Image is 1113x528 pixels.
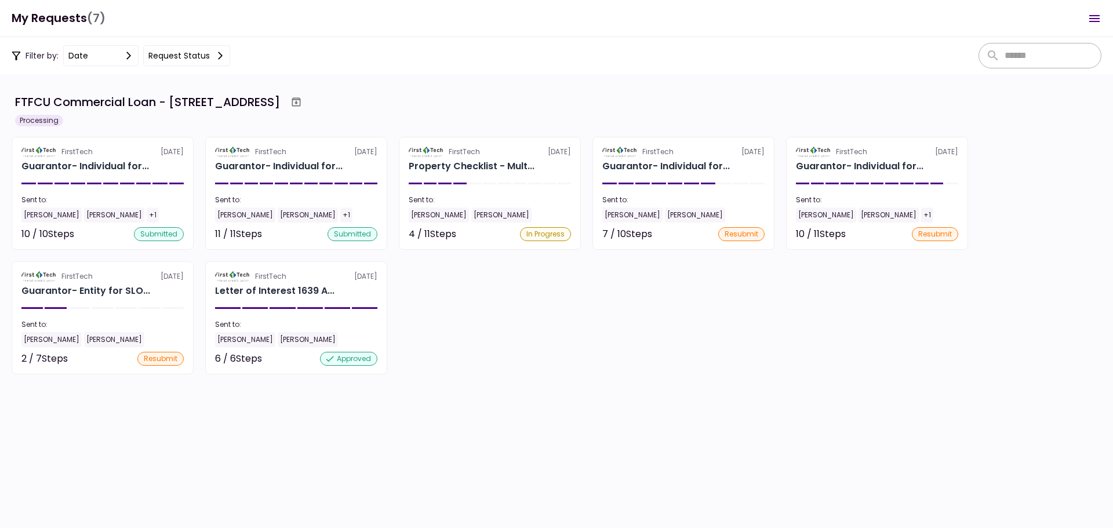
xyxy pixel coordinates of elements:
[255,271,286,282] div: FirstTech
[63,45,139,66] button: date
[215,207,275,223] div: [PERSON_NAME]
[215,332,275,347] div: [PERSON_NAME]
[215,271,250,282] img: Partner logo
[320,352,377,366] div: approved
[409,195,571,205] div: Sent to:
[796,227,846,241] div: 10 / 11 Steps
[409,147,444,157] img: Partner logo
[61,147,93,157] div: FirstTech
[21,147,184,157] div: [DATE]
[278,207,338,223] div: [PERSON_NAME]
[21,207,82,223] div: [PERSON_NAME]
[21,271,184,282] div: [DATE]
[602,147,765,157] div: [DATE]
[286,92,307,112] button: Archive workflow
[328,227,377,241] div: submitted
[796,147,831,157] img: Partner logo
[602,195,765,205] div: Sent to:
[255,147,286,157] div: FirstTech
[87,6,106,30] span: (7)
[137,352,184,366] div: resubmit
[602,227,652,241] div: 7 / 10 Steps
[215,284,334,298] div: Letter of Interest 1639 Alameda Ave Lakewood OH
[718,227,765,241] div: resubmit
[859,207,919,223] div: [PERSON_NAME]
[21,284,150,298] div: Guarantor- Entity for SLOV AND SLOV, LLC Neighborhood Drummer, LLC
[409,227,456,241] div: 4 / 11 Steps
[796,159,923,173] div: Guarantor- Individual for SLOV AND SLOV, LLC John Curran
[12,6,106,30] h1: My Requests
[278,332,338,347] div: [PERSON_NAME]
[215,147,377,157] div: [DATE]
[21,159,149,173] div: Guarantor- Individual for SLOV AND SLOV, LLC Joe Miketo
[520,227,571,241] div: In Progress
[602,207,663,223] div: [PERSON_NAME]
[215,159,343,173] div: Guarantor- Individual for SLOV AND SLOV, LLC Shawn Buckley
[12,45,230,66] div: Filter by:
[215,147,250,157] img: Partner logo
[796,195,958,205] div: Sent to:
[796,147,958,157] div: [DATE]
[409,159,534,173] div: Property Checklist - Multi-Family for SLOV AND SLOV, LLC 1639 Alameda Ave
[215,227,262,241] div: 11 / 11 Steps
[21,195,184,205] div: Sent to:
[215,271,377,282] div: [DATE]
[665,207,725,223] div: [PERSON_NAME]
[409,147,571,157] div: [DATE]
[84,332,144,347] div: [PERSON_NAME]
[15,115,63,126] div: Processing
[215,352,262,366] div: 6 / 6 Steps
[471,207,532,223] div: [PERSON_NAME]
[449,147,480,157] div: FirstTech
[134,227,184,241] div: submitted
[21,352,68,366] div: 2 / 7 Steps
[602,159,730,173] div: Guarantor- Individual for SLOV AND SLOV, LLC Jim Miketo
[21,271,57,282] img: Partner logo
[143,45,230,66] button: Request status
[912,227,958,241] div: resubmit
[21,147,57,157] img: Partner logo
[15,93,280,111] div: FTFCU Commercial Loan - [STREET_ADDRESS]
[921,207,933,223] div: +1
[215,195,377,205] div: Sent to:
[215,319,377,330] div: Sent to:
[602,147,638,157] img: Partner logo
[21,227,74,241] div: 10 / 10 Steps
[836,147,867,157] div: FirstTech
[61,271,93,282] div: FirstTech
[68,49,88,62] div: date
[84,207,144,223] div: [PERSON_NAME]
[147,207,159,223] div: +1
[796,207,856,223] div: [PERSON_NAME]
[409,207,469,223] div: [PERSON_NAME]
[21,332,82,347] div: [PERSON_NAME]
[340,207,352,223] div: +1
[642,147,674,157] div: FirstTech
[21,319,184,330] div: Sent to:
[1081,5,1108,32] button: Open menu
